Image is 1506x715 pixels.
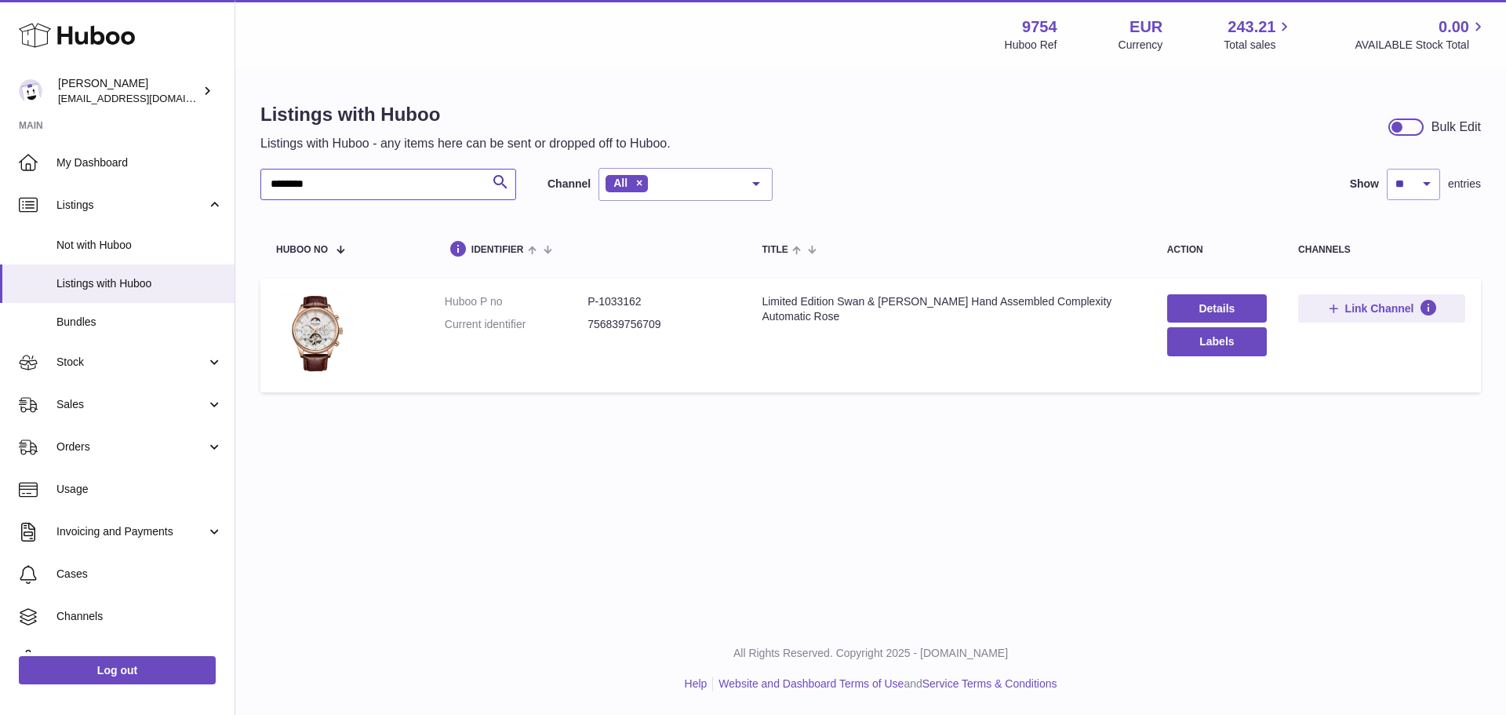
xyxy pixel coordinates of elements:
[56,276,223,291] span: Listings with Huboo
[1119,38,1163,53] div: Currency
[276,245,328,255] span: Huboo no
[19,79,42,103] img: internalAdmin-9754@internal.huboo.com
[56,609,223,624] span: Channels
[445,294,587,309] dt: Huboo P no
[56,155,223,170] span: My Dashboard
[762,245,788,255] span: title
[56,315,223,330] span: Bundles
[613,177,627,189] span: All
[58,76,199,106] div: [PERSON_NAME]
[1022,16,1057,38] strong: 9754
[56,651,223,666] span: Settings
[1298,245,1465,255] div: channels
[1129,16,1162,38] strong: EUR
[56,440,206,454] span: Orders
[58,92,231,104] span: [EMAIL_ADDRESS][DOMAIN_NAME]
[56,198,206,213] span: Listings
[260,135,671,152] p: Listings with Huboo - any items here can be sent or dropped off to Huboo.
[1448,177,1481,192] span: entries
[1224,16,1293,53] a: 243.21 Total sales
[276,294,355,373] img: Limited Edition Swan & Edgar Hand Assembled Complexity Automatic Rose
[1431,119,1481,136] div: Bulk Edit
[547,177,591,192] label: Channel
[260,102,671,127] h1: Listings with Huboo
[445,317,587,332] dt: Current identifier
[587,317,730,332] dd: 756839756709
[1355,16,1487,53] a: 0.00 AVAILABLE Stock Total
[762,294,1135,324] div: Limited Edition Swan & [PERSON_NAME] Hand Assembled Complexity Automatic Rose
[1224,38,1293,53] span: Total sales
[56,355,206,370] span: Stock
[718,677,904,690] a: Website and Dashboard Terms of Use
[922,677,1057,690] a: Service Terms & Conditions
[1439,16,1469,38] span: 0.00
[1228,16,1275,38] span: 243.21
[1345,301,1414,316] span: Link Channel
[19,656,216,684] a: Log out
[471,245,524,255] span: identifier
[1355,38,1487,53] span: AVAILABLE Stock Total
[56,567,223,582] span: Cases
[1167,294,1267,323] a: Details
[1350,177,1379,192] label: Show
[56,524,206,539] span: Invoicing and Payments
[248,646,1493,661] p: All Rights Reserved. Copyright 2025 - [DOMAIN_NAME]
[1005,38,1057,53] div: Huboo Ref
[56,397,206,412] span: Sales
[56,482,223,497] span: Usage
[713,677,1057,691] li: and
[1298,294,1465,323] button: Link Channel
[685,677,708,690] a: Help
[587,294,730,309] dd: P-1033162
[56,238,223,253] span: Not with Huboo
[1167,245,1267,255] div: action
[1167,327,1267,356] button: Labels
